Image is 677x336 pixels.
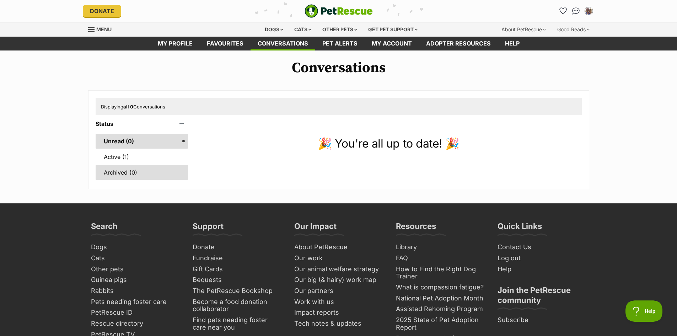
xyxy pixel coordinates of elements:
[552,22,595,37] div: Good Reads
[190,315,284,333] a: Find pets needing foster care near you
[294,221,337,235] h3: Our Impact
[190,242,284,253] a: Donate
[88,253,183,264] a: Cats
[291,253,386,264] a: Our work
[495,315,589,326] a: Subscribe
[289,22,316,37] div: Cats
[88,286,183,297] a: Rabbits
[291,264,386,275] a: Our animal welfare strategy
[305,4,373,18] a: PetRescue
[496,22,551,37] div: About PetRescue
[190,274,284,286] a: Bequests
[88,274,183,286] a: Guinea pigs
[291,318,386,329] a: Tech notes & updates
[305,4,373,18] img: logo-e224e6f780fb5917bec1dbf3a21bbac754714ae5b6737aabdf751b685950b380.svg
[96,165,188,180] a: Archived (0)
[151,37,200,50] a: My profile
[251,37,315,50] a: conversations
[419,37,498,50] a: Adopter resources
[365,37,419,50] a: My account
[123,104,133,110] strong: all 0
[393,293,488,304] a: National Pet Adoption Month
[393,242,488,253] a: Library
[495,253,589,264] a: Log out
[88,22,117,35] a: Menu
[101,104,165,110] span: Displaying Conversations
[291,242,386,253] a: About PetRescue
[558,5,595,17] ul: Account quick links
[88,264,183,275] a: Other pets
[393,315,488,333] a: 2025 State of Pet Adoption Report
[393,282,488,293] a: What is compassion fatigue?
[317,22,362,37] div: Other pets
[393,264,488,282] a: How to Find the Right Dog Trainer
[570,5,582,17] a: Conversations
[396,221,436,235] h3: Resources
[88,318,183,329] a: Rescue directory
[91,221,118,235] h3: Search
[572,7,580,15] img: chat-41dd97257d64d25036548639549fe6c8038ab92f7586957e7f3b1b290dea8141.svg
[558,5,569,17] a: Favourites
[495,242,589,253] a: Contact Us
[88,242,183,253] a: Dogs
[585,7,592,15] img: Marcas McBride profile pic
[88,307,183,318] a: PetRescue ID
[315,37,365,50] a: Pet alerts
[363,22,423,37] div: Get pet support
[83,5,121,17] a: Donate
[190,264,284,275] a: Gift Cards
[190,286,284,297] a: The PetRescue Bookshop
[190,253,284,264] a: Fundraise
[498,221,542,235] h3: Quick Links
[291,274,386,286] a: Our big (& hairy) work map
[260,22,288,37] div: Dogs
[200,37,251,50] a: Favourites
[393,304,488,315] a: Assisted Rehoming Program
[393,253,488,264] a: FAQ
[96,134,188,149] a: Unread (0)
[195,135,581,152] p: 🎉 You're all up to date! 🎉
[291,307,386,318] a: Impact reports
[625,300,663,322] iframe: Help Scout Beacon - Open
[498,37,527,50] a: Help
[498,285,586,309] h3: Join the PetRescue community
[190,297,284,315] a: Become a food donation collaborator
[96,121,188,127] header: Status
[291,286,386,297] a: Our partners
[291,297,386,308] a: Work with us
[583,5,595,17] button: My account
[96,149,188,164] a: Active (1)
[495,264,589,275] a: Help
[88,297,183,308] a: Pets needing foster care
[96,26,112,32] span: Menu
[193,221,224,235] h3: Support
